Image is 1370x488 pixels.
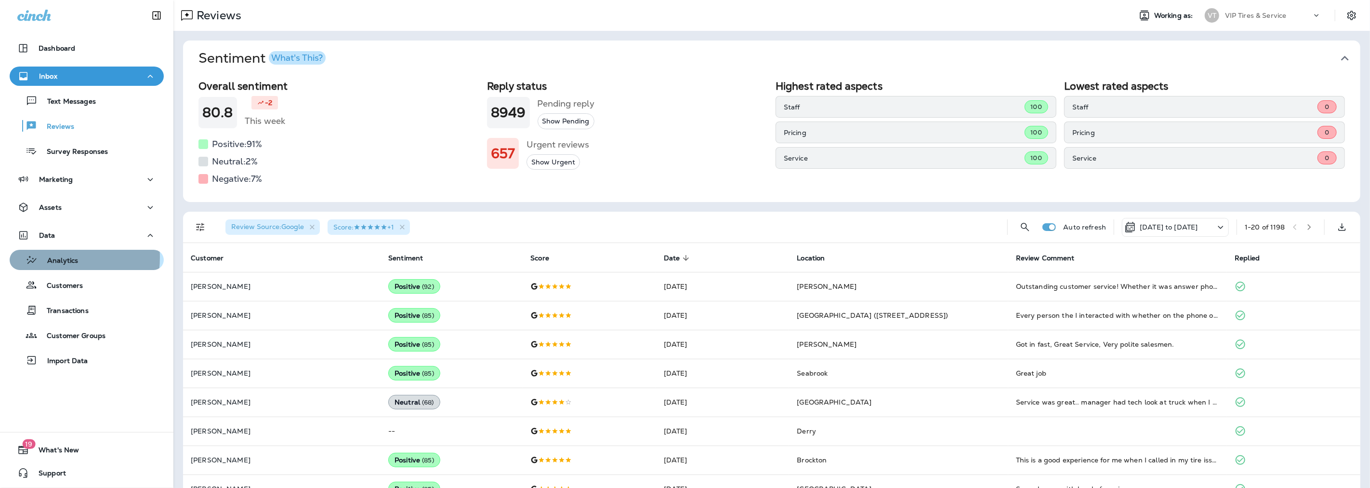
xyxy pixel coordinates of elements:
[191,283,373,290] p: [PERSON_NAME]
[797,398,871,407] span: [GEOGRAPHIC_DATA]
[191,427,373,435] p: [PERSON_NAME]
[37,307,89,316] p: Transactions
[10,463,164,483] button: Support
[776,80,1056,92] h2: Highest rated aspects
[39,44,75,52] p: Dashboard
[328,219,410,235] div: Score:5 Stars+1
[10,275,164,295] button: Customers
[37,282,83,291] p: Customers
[656,330,790,359] td: [DATE]
[1072,154,1317,162] p: Service
[198,50,326,67] h1: Sentiment
[664,254,693,262] span: Date
[491,146,515,162] h1: 657
[1016,282,1219,291] div: Outstanding customer service! Whether it was answer phones or working with direct customers, the ...
[202,105,233,121] h1: 80.8
[797,254,837,262] span: Location
[231,222,304,231] span: Review Source : Google
[1031,154,1042,162] span: 100
[10,141,164,161] button: Survey Responses
[1235,254,1260,262] span: Replied
[10,300,164,320] button: Transactions
[265,98,272,108] p: -2
[1016,455,1219,465] div: This is a good experience for me when I called in my tire issue they ordered it and replaced the ...
[422,312,434,320] span: ( 85 )
[656,446,790,474] td: [DATE]
[656,272,790,301] td: [DATE]
[333,223,394,231] span: Score : +1
[491,105,526,121] h1: 8949
[37,122,74,132] p: Reviews
[10,350,164,370] button: Import Data
[1031,128,1042,136] span: 100
[191,456,373,464] p: [PERSON_NAME]
[225,219,320,235] div: Review Source:Google
[1325,128,1329,136] span: 0
[388,254,435,262] span: Sentiment
[1325,103,1329,111] span: 0
[191,254,236,262] span: Customer
[191,41,1368,76] button: SentimentWhat's This?
[1031,103,1042,111] span: 100
[656,359,790,388] td: [DATE]
[1154,12,1195,20] span: Working as:
[797,369,828,378] span: Seabrook
[1072,103,1317,111] p: Staff
[1016,339,1219,349] div: Got in fast, Great Service, Very polite salesmen.
[10,226,164,245] button: Data
[245,113,285,129] h5: This week
[183,76,1360,202] div: SentimentWhat's This?
[37,148,108,157] p: Survey Responses
[388,366,440,380] div: Positive
[39,72,57,80] p: Inbox
[271,54,323,62] div: What's This?
[10,440,164,460] button: 19What's New
[1016,368,1219,378] div: Great job
[784,103,1025,111] p: Staff
[1072,129,1317,136] p: Pricing
[191,398,373,406] p: [PERSON_NAME]
[381,417,523,446] td: --
[388,453,440,467] div: Positive
[784,129,1025,136] p: Pricing
[198,80,479,92] h2: Overall sentiment
[784,154,1025,162] p: Service
[1235,254,1272,262] span: Replied
[39,176,73,183] p: Marketing
[1343,7,1360,24] button: Settings
[10,170,164,189] button: Marketing
[38,97,96,107] p: Text Messages
[212,136,262,152] h5: Positive: 91 %
[388,279,440,294] div: Positive
[1016,397,1219,407] div: Service was great.. manager had tech look at truck when I scheduled the appt to make sure they or...
[538,96,595,111] h5: Pending reply
[39,231,55,239] p: Data
[143,6,170,25] button: Collapse Sidebar
[1016,254,1075,262] span: Review Comment
[422,369,434,378] span: ( 85 )
[10,91,164,111] button: Text Messages
[38,357,88,366] p: Import Data
[37,332,105,341] p: Customer Groups
[656,417,790,446] td: [DATE]
[797,340,856,349] span: [PERSON_NAME]
[39,203,62,211] p: Assets
[191,369,373,377] p: [PERSON_NAME]
[422,398,434,407] span: ( 68 )
[422,340,434,349] span: ( 85 )
[191,254,224,262] span: Customer
[269,51,326,65] button: What's This?
[10,39,164,58] button: Dashboard
[538,113,594,129] button: Show Pending
[1016,311,1219,320] div: Every person the I interacted with whether on the phone or in person was very friendly and helpfu...
[1332,217,1352,237] button: Export as CSV
[10,250,164,270] button: Analytics
[388,254,423,262] span: Sentiment
[1245,223,1285,231] div: 1 - 20 of 1198
[388,308,440,323] div: Positive
[530,254,549,262] span: Score
[1225,12,1287,19] p: VIP Tires & Service
[530,254,562,262] span: Score
[212,154,258,169] h5: Neutral: 2 %
[212,171,262,187] h5: Negative: 7 %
